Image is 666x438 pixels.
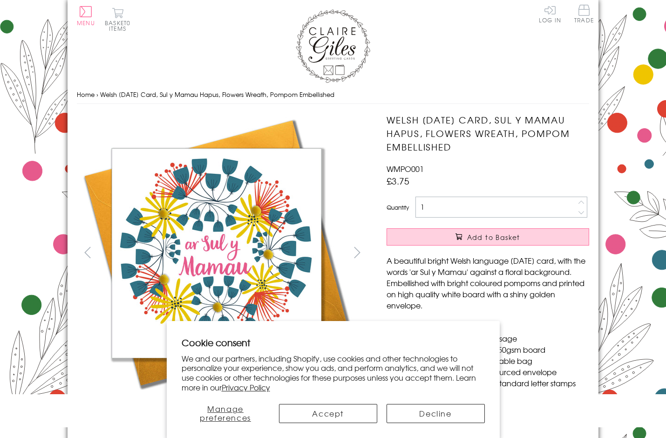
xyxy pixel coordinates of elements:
p: We and our partners, including Shopify, use cookies and other technologies to personalize your ex... [182,354,485,392]
button: Add to Basket [387,228,589,246]
img: Welsh Mother's Day Card, Sul y Mamau Hapus, Flowers Wreath, Pompom Embellished [77,113,356,393]
button: prev [77,242,98,263]
span: › [96,90,98,99]
a: Privacy Policy [222,382,270,393]
button: Manage preferences [182,404,270,423]
span: Manage preferences [200,403,251,423]
span: Menu [77,19,95,27]
button: next [347,242,368,263]
h2: Cookie consent [182,336,485,349]
button: Accept [279,404,377,423]
button: Basket0 items [105,7,130,31]
span: £3.75 [387,174,409,187]
span: Add to Basket [467,233,520,242]
nav: breadcrumbs [77,85,589,104]
span: WMPO001 [387,163,424,174]
span: Trade [574,5,594,23]
h1: Welsh [DATE] Card, Sul y Mamau Hapus, Flowers Wreath, Pompom Embellished [387,113,589,153]
button: Decline [387,404,485,423]
a: Home [77,90,95,99]
a: Log In [539,5,561,23]
span: 0 items [109,19,130,33]
a: Trade [574,5,594,25]
p: A beautiful bright Welsh language [DATE] card, with the words 'ar Sul y Mamau' against a floral b... [387,255,589,311]
img: Welsh Mother's Day Card, Sul y Mamau Hapus, Flowers Wreath, Pompom Embellished [113,434,114,434]
button: Menu [77,6,95,26]
img: Claire Giles Greetings Cards [296,9,370,83]
span: Welsh [DATE] Card, Sul y Mamau Hapus, Flowers Wreath, Pompom Embellished [100,90,334,99]
img: Welsh Mother's Day Card, Sul y Mamau Hapus, Flowers Wreath, Pompom Embellished [368,113,647,393]
label: Quantity [387,203,409,212]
